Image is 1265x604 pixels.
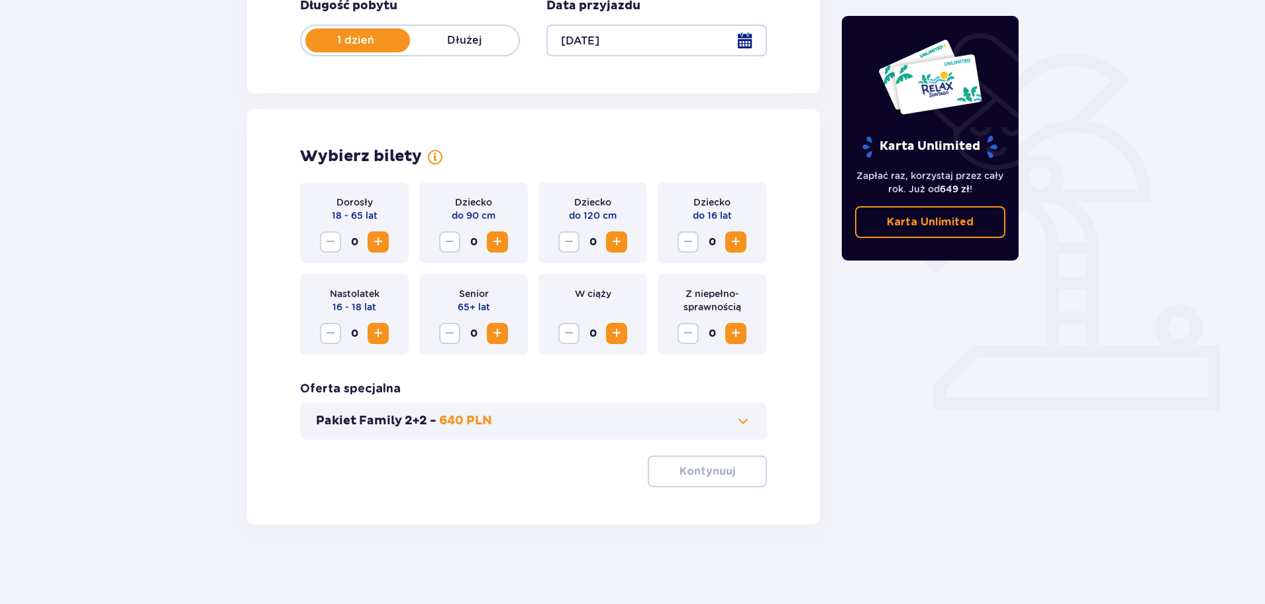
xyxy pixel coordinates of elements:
[455,196,492,209] p: Dziecko
[344,231,365,253] span: 0
[558,231,580,253] button: Zmniejsz
[300,381,401,397] h3: Oferta specjalna
[487,231,508,253] button: Zwiększ
[648,455,767,487] button: Kontynuuj
[439,413,492,429] p: 640 PLN
[693,196,731,209] p: Dziecko
[855,169,1006,196] p: Zapłać raz, korzystaj przez cały rok. Już od !
[940,184,970,194] span: 649 zł
[701,231,723,253] span: 0
[678,323,699,344] button: Zmniejsz
[725,231,746,253] button: Zwiększ
[855,206,1006,238] a: Karta Unlimited
[569,209,617,222] p: do 120 cm
[368,231,389,253] button: Zwiększ
[606,231,627,253] button: Zwiększ
[344,323,365,344] span: 0
[887,215,974,229] p: Karta Unlimited
[459,287,489,300] p: Senior
[668,287,756,314] p: Z niepełno­sprawnością
[332,300,376,314] p: 16 - 18 lat
[463,231,484,253] span: 0
[316,413,751,429] button: Pakiet Family 2+2 -640 PLN
[410,33,519,48] p: Dłużej
[701,323,723,344] span: 0
[725,323,746,344] button: Zwiększ
[606,323,627,344] button: Zwiększ
[582,231,603,253] span: 0
[330,287,379,300] p: Nastolatek
[332,209,378,222] p: 18 - 65 lat
[575,287,611,300] p: W ciąży
[463,323,484,344] span: 0
[316,413,436,429] p: Pakiet Family 2+2 -
[320,323,341,344] button: Zmniejsz
[558,323,580,344] button: Zmniejsz
[368,323,389,344] button: Zwiększ
[487,323,508,344] button: Zwiększ
[574,196,611,209] p: Dziecko
[680,464,735,479] p: Kontynuuj
[301,33,410,48] p: 1 dzień
[439,323,460,344] button: Zmniejsz
[878,38,983,115] img: Dwie karty całoroczne do Suntago z napisem 'UNLIMITED RELAX', na białym tle z tropikalnymi liśćmi...
[320,231,341,253] button: Zmniejsz
[336,196,373,209] p: Dorosły
[452,209,495,222] p: do 90 cm
[693,209,732,222] p: do 16 lat
[439,231,460,253] button: Zmniejsz
[582,323,603,344] span: 0
[678,231,699,253] button: Zmniejsz
[861,135,999,158] p: Karta Unlimited
[300,147,422,166] h2: Wybierz bilety
[458,300,490,314] p: 65+ lat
